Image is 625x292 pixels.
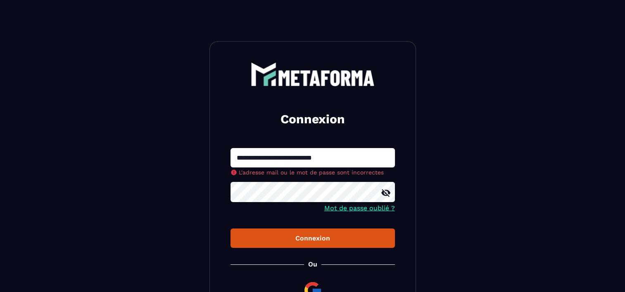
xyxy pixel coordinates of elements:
[251,62,375,86] img: logo
[240,111,385,127] h2: Connexion
[239,169,384,176] span: L'adresse mail ou le mot de passe sont incorrectes
[231,62,395,86] a: logo
[308,260,317,268] p: Ou
[231,228,395,248] button: Connexion
[237,234,388,242] div: Connexion
[324,204,395,212] a: Mot de passe oublié ?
